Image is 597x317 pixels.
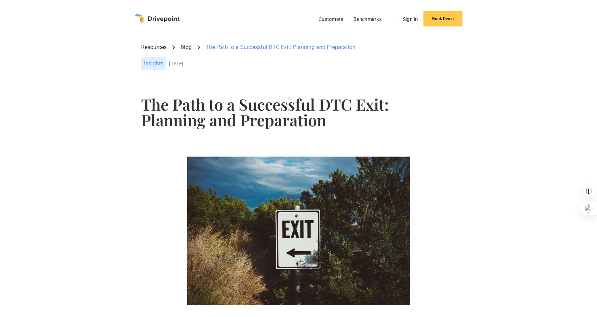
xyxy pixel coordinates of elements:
div: [DATE] [169,61,456,67]
h1: The Path to a Successful DTC Exit: Planning and Preparation [141,96,456,128]
a: home [135,14,179,24]
div: Insights [141,57,166,70]
a: Book Demo [423,11,462,26]
a: Resources [141,43,167,51]
a: Blog [181,43,192,51]
a: Customers [315,15,346,24]
a: Benchmarks [350,15,385,24]
div: The Path to a Successful DTC Exit: Planning and Preparation [206,43,355,51]
a: Sign In [399,15,422,24]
